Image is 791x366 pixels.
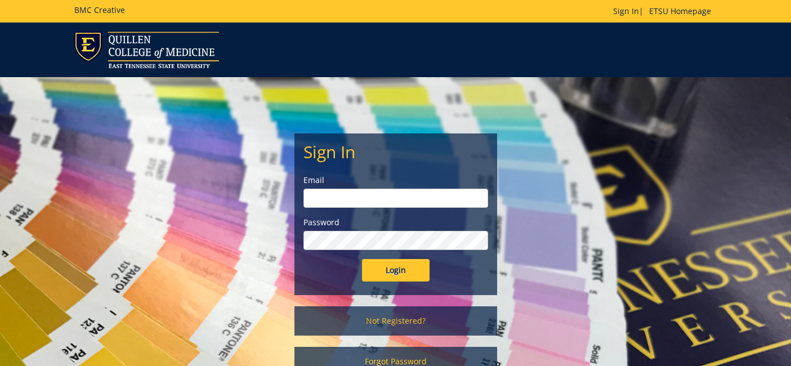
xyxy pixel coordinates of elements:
[303,142,488,161] h2: Sign In
[362,259,430,282] input: Login
[613,6,639,16] a: Sign In
[74,6,125,14] h5: BMC Creative
[613,6,717,17] p: |
[303,175,488,186] label: Email
[294,306,497,336] a: Not Registered?
[303,217,488,228] label: Password
[643,6,717,16] a: ETSU Homepage
[74,32,219,68] img: ETSU logo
